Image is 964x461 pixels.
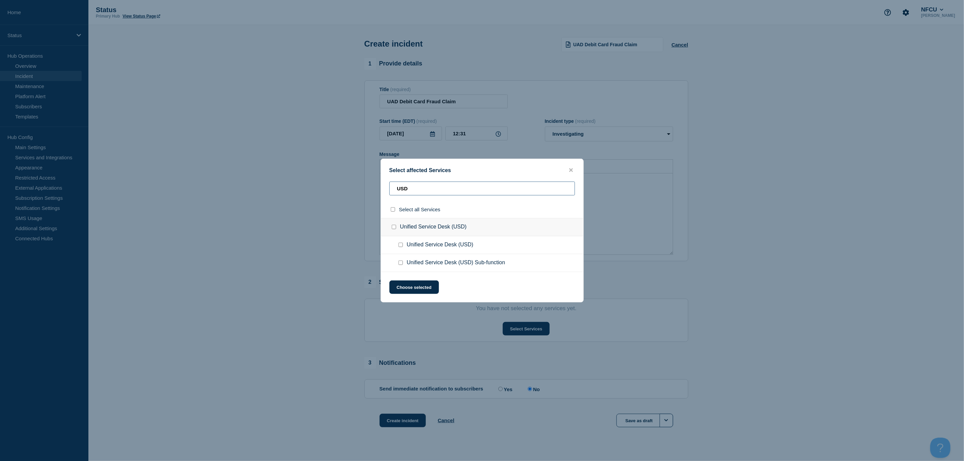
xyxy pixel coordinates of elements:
span: Unified Service Desk (USD) Sub-function [407,260,505,266]
div: Unified Service Desk (USD) [381,218,583,236]
input: select all checkbox [391,207,395,212]
span: Select all Services [399,207,441,212]
input: Search [389,182,575,195]
input: Unified Service Desk (USD) Sub-function checkbox [398,261,403,265]
button: close button [567,167,575,173]
input: Unified Service Desk (USD) checkbox [398,243,403,247]
span: Unified Service Desk (USD) [407,242,473,248]
button: Choose selected [389,280,439,294]
input: Unified Service Desk (USD) checkbox [392,225,396,229]
div: Select affected Services [381,167,583,173]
